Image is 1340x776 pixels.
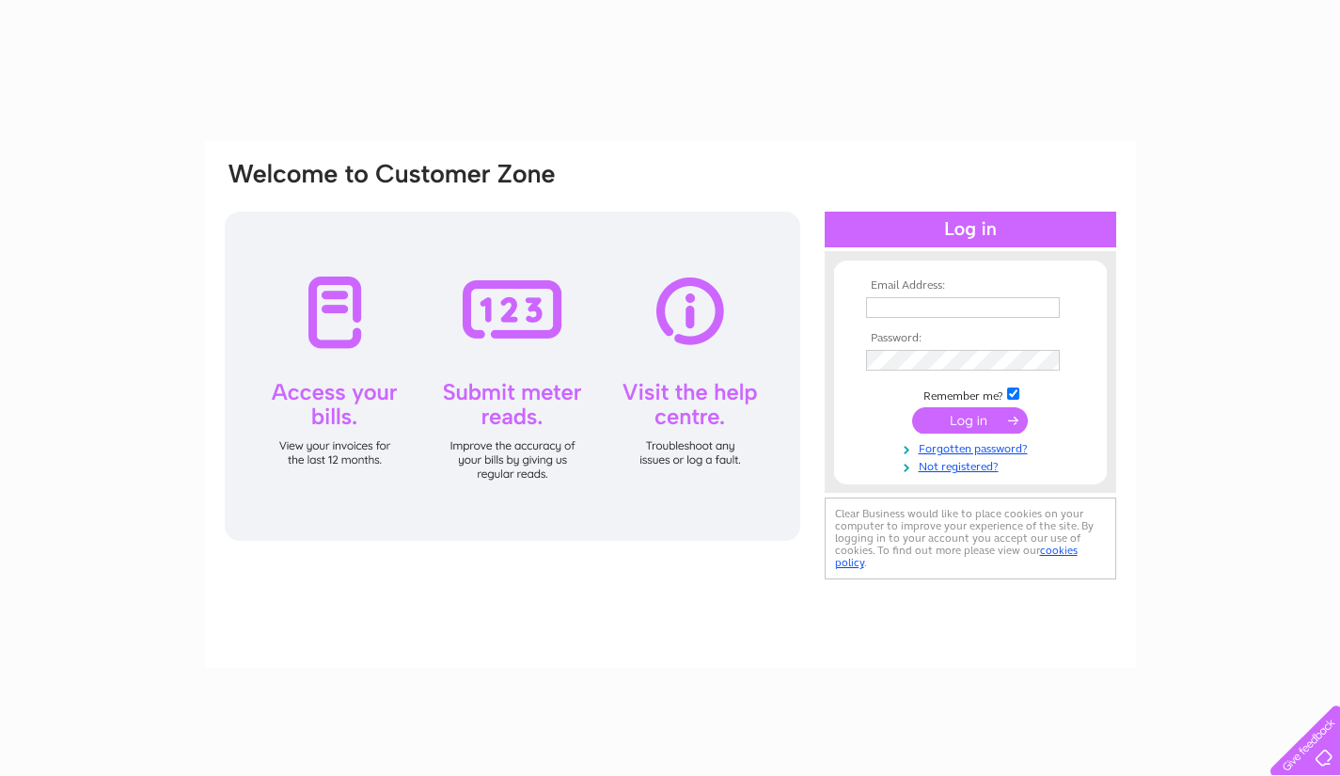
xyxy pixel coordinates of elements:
[912,407,1028,434] input: Submit
[866,456,1080,474] a: Not registered?
[825,498,1116,579] div: Clear Business would like to place cookies on your computer to improve your experience of the sit...
[835,544,1078,569] a: cookies policy
[861,332,1080,345] th: Password:
[866,438,1080,456] a: Forgotten password?
[861,385,1080,404] td: Remember me?
[861,279,1080,293] th: Email Address:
